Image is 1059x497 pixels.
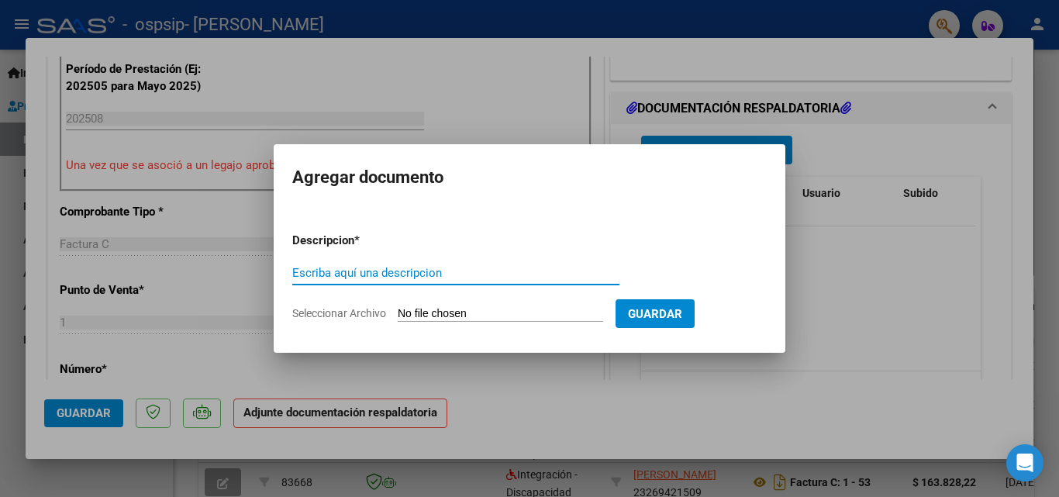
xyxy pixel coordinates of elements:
p: Descripcion [292,232,435,250]
h2: Agregar documento [292,163,767,192]
span: Guardar [628,307,682,321]
button: Guardar [616,299,695,328]
span: Seleccionar Archivo [292,307,386,319]
div: Open Intercom Messenger [1006,444,1043,481]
